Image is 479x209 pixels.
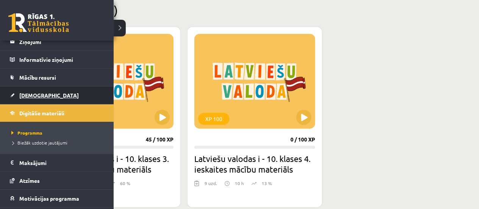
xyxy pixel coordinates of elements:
legend: Ziņojumi [19,33,104,50]
div: XP 100 [198,113,229,125]
a: Programma [9,129,106,136]
a: Atzīmes [10,172,104,189]
p: 13 % [262,180,272,187]
a: Informatīvie ziņojumi [10,51,104,68]
span: Atzīmes [19,177,40,184]
h2: Latviešu valodas i - 10. klases 4. ieskaites mācību materiāls [194,153,315,174]
a: Mācību resursi [10,69,104,86]
span: [DEMOGRAPHIC_DATA] [19,92,79,99]
legend: Maksājumi [19,154,104,171]
span: Digitālie materiāli [19,110,64,116]
h2: Pieejamie (2) [45,3,464,17]
span: Motivācijas programma [19,195,79,202]
a: Rīgas 1. Tālmācības vidusskola [8,13,69,32]
a: Digitālie materiāli [10,104,104,122]
legend: Informatīvie ziņojumi [19,51,104,68]
a: Maksājumi [10,154,104,171]
a: Motivācijas programma [10,190,104,207]
p: 60 % [120,180,130,187]
span: Mācību resursi [19,74,56,81]
a: Biežāk uzdotie jautājumi [9,139,106,146]
a: Ziņojumi [10,33,104,50]
span: Programma [9,130,42,136]
div: 9 uzd. [204,180,217,191]
p: 10 h [235,180,244,187]
span: Biežāk uzdotie jautājumi [9,140,67,146]
a: [DEMOGRAPHIC_DATA] [10,86,104,104]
